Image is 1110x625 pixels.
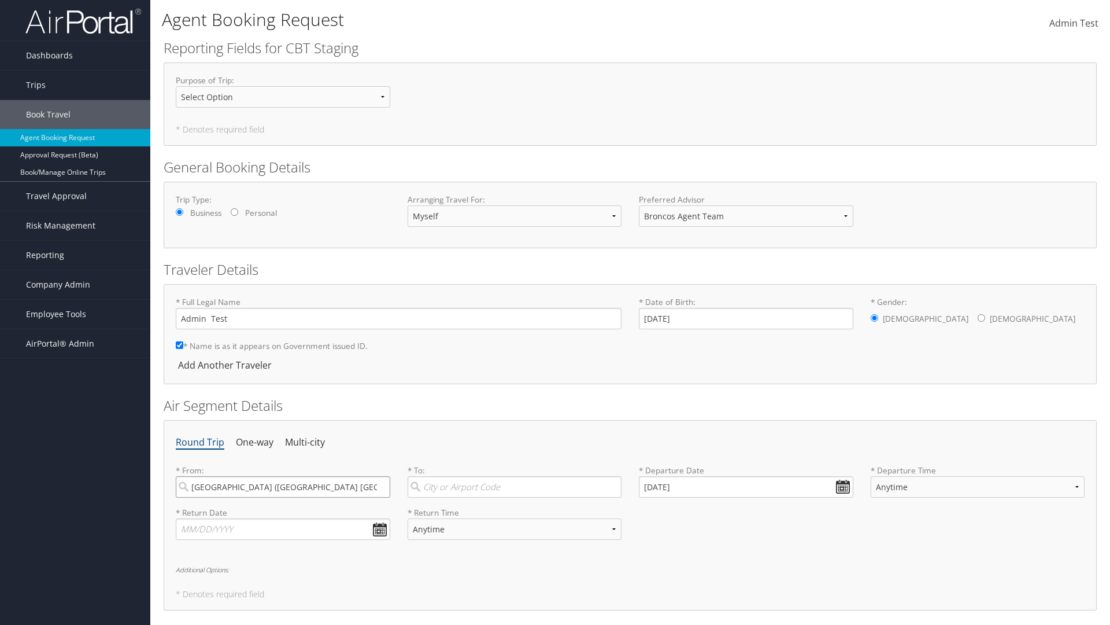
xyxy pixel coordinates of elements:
[176,567,1085,573] h6: Additional Options:
[26,329,94,358] span: AirPortal® Admin
[883,308,968,330] label: [DEMOGRAPHIC_DATA]
[236,432,273,453] li: One-way
[26,241,64,270] span: Reporting
[176,341,183,349] input: * Name is as it appears on Government issued ID.
[176,335,368,356] label: * Name is as it appears on Government issued ID.
[164,157,1097,177] h2: General Booking Details
[190,207,221,219] label: Business
[26,100,71,129] span: Book Travel
[639,308,853,329] input: * Date of Birth:
[1049,6,1098,42] a: Admin Test
[245,207,277,219] label: Personal
[639,465,853,476] label: * Departure Date
[176,465,390,498] label: * From:
[639,194,853,205] label: Preferred Advisor
[990,308,1075,330] label: [DEMOGRAPHIC_DATA]
[176,308,621,329] input: * Full Legal Name
[176,519,390,540] input: MM/DD/YYYY
[871,314,878,322] input: * Gender:[DEMOGRAPHIC_DATA][DEMOGRAPHIC_DATA]
[25,8,141,35] img: airportal-logo.png
[176,507,390,519] label: * Return Date
[176,296,621,329] label: * Full Legal Name
[408,507,622,519] label: * Return Time
[26,182,87,211] span: Travel Approval
[176,126,1085,134] h5: * Denotes required field
[26,41,73,70] span: Dashboards
[285,432,325,453] li: Multi-city
[176,590,1085,598] h5: * Denotes required field
[176,86,390,108] select: Purpose of Trip:
[176,432,224,453] li: Round Trip
[408,476,622,498] input: City or Airport Code
[871,296,1085,331] label: * Gender:
[639,296,853,329] label: * Date of Birth:
[639,476,853,498] input: MM/DD/YYYY
[164,260,1097,280] h2: Traveler Details
[162,8,786,32] h1: Agent Booking Request
[176,194,390,205] label: Trip Type:
[408,465,622,498] label: * To:
[176,358,277,372] div: Add Another Traveler
[164,38,1097,58] h2: Reporting Fields for CBT Staging
[978,314,985,322] input: * Gender:[DEMOGRAPHIC_DATA][DEMOGRAPHIC_DATA]
[26,270,90,299] span: Company Admin
[1049,17,1098,30] span: Admin Test
[871,465,1085,507] label: * Departure Time
[408,194,622,205] label: Arranging Travel For:
[176,75,390,117] label: Purpose of Trip :
[26,71,46,100] span: Trips
[176,476,390,498] input: City or Airport Code
[164,396,1097,416] h2: Air Segment Details
[26,211,95,240] span: Risk Management
[871,476,1085,498] select: * Departure Time
[26,300,86,329] span: Employee Tools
